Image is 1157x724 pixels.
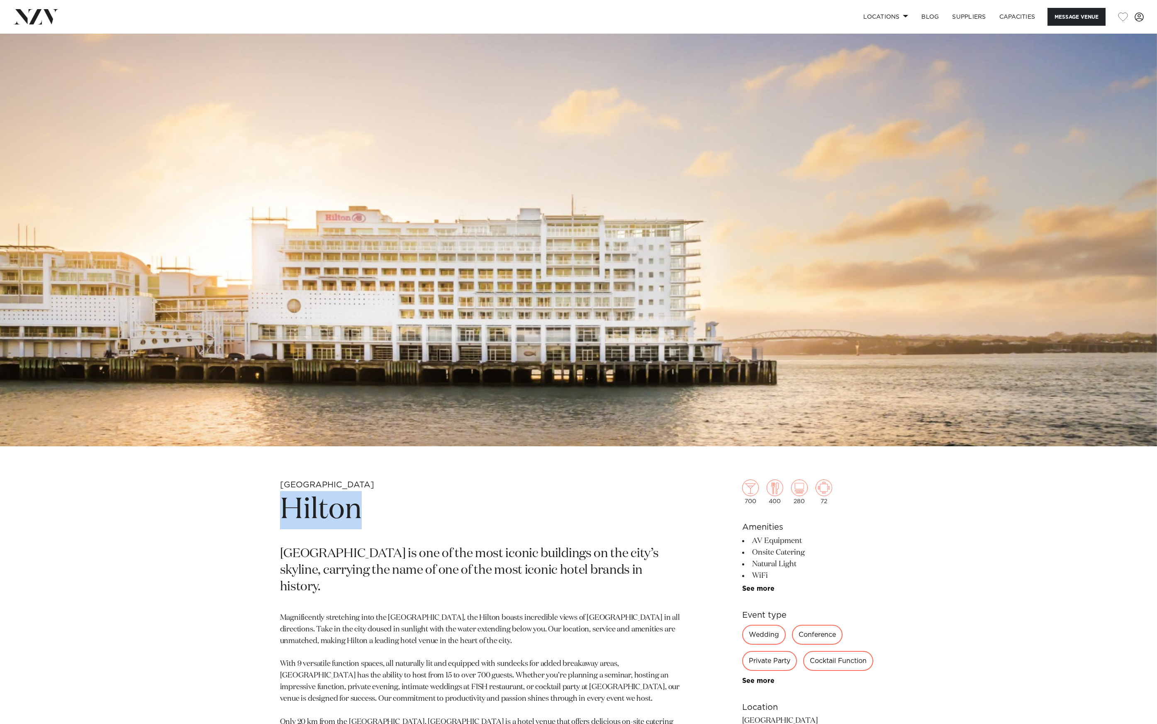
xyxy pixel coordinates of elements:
div: Conference [792,625,843,645]
li: Natural Light [742,558,877,570]
small: [GEOGRAPHIC_DATA] [280,481,374,489]
div: 280 [791,479,808,504]
img: meeting.png [816,479,832,496]
h6: Amenities [742,521,877,533]
a: Locations [857,8,915,26]
img: dining.png [767,479,783,496]
button: Message Venue [1047,8,1106,26]
img: nzv-logo.png [13,9,58,24]
div: 400 [767,479,783,504]
div: 700 [742,479,759,504]
h6: Event type [742,609,877,621]
a: SUPPLIERS [945,8,992,26]
a: BLOG [915,8,945,26]
h6: Location [742,701,877,714]
img: cocktail.png [742,479,759,496]
div: Cocktail Function [803,651,873,671]
li: AV Equipment [742,535,877,547]
div: 72 [816,479,832,504]
p: [GEOGRAPHIC_DATA] is one of the most iconic buildings on the city’s skyline, carrying the name of... [280,546,683,596]
img: theatre.png [791,479,808,496]
li: WiFi [742,570,877,582]
div: Private Party [742,651,797,671]
h1: Hilton [280,491,683,529]
li: Onsite Catering [742,547,877,558]
a: Capacities [993,8,1042,26]
div: Wedding [742,625,786,645]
